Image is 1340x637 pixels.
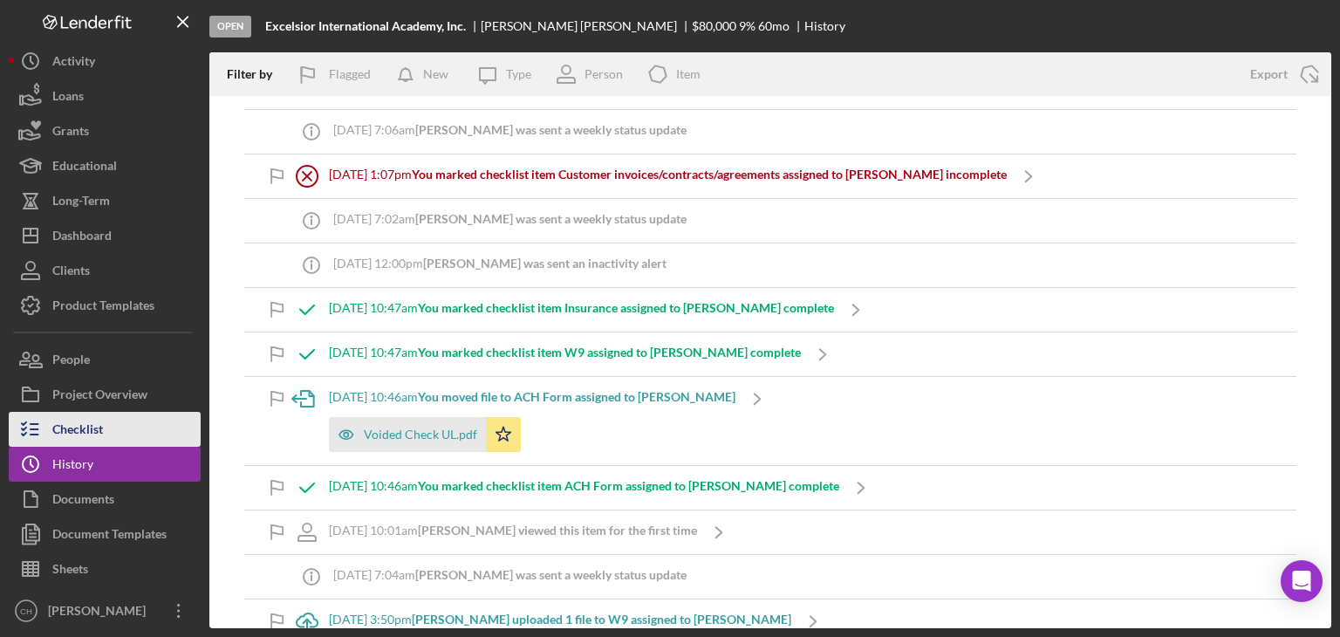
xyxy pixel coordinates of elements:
[9,551,201,586] button: Sheets
[388,57,466,92] button: New
[52,148,117,188] div: Educational
[423,57,448,92] div: New
[9,377,201,412] button: Project Overview
[1250,57,1288,92] div: Export
[285,510,741,554] a: [DATE] 10:01am[PERSON_NAME] viewed this item for the first time
[481,19,692,33] div: [PERSON_NAME] [PERSON_NAME]
[20,606,32,616] text: CH
[9,412,201,447] button: Checklist
[285,466,883,510] a: [DATE] 10:46amYou marked checklist item ACH Form assigned to [PERSON_NAME] complete
[758,19,790,33] div: 60 mo
[329,57,371,92] div: Flagged
[676,67,701,81] div: Item
[415,567,687,582] b: [PERSON_NAME] was sent a weekly status update
[329,390,735,404] div: [DATE] 10:46am
[285,377,779,465] a: [DATE] 10:46amYou moved file to ACH Form assigned to [PERSON_NAME]Voided Check UL.pdf
[418,345,801,360] b: You marked checklist item W9 assigned to [PERSON_NAME] complete
[52,79,84,118] div: Loans
[329,613,791,627] div: [DATE] 3:50pm
[412,612,791,627] b: [PERSON_NAME] uploaded 1 file to W9 assigned to [PERSON_NAME]
[804,19,845,33] div: History
[418,389,735,404] b: You moved file to ACH Form assigned to [PERSON_NAME]
[333,123,687,137] div: [DATE] 7:06am
[329,417,521,452] button: Voided Check UL.pdf
[329,524,697,538] div: [DATE] 10:01am
[418,478,839,493] b: You marked checklist item ACH Form assigned to [PERSON_NAME] complete
[423,256,667,271] b: [PERSON_NAME] was sent an inactivity alert
[329,301,834,315] div: [DATE] 10:47am
[415,211,687,226] b: [PERSON_NAME] was sent a weekly status update
[739,19,755,33] div: 9 %
[1281,560,1323,602] div: Open Intercom Messenger
[285,57,388,92] button: Flagged
[9,482,201,517] button: Documents
[52,288,154,327] div: Product Templates
[52,517,167,556] div: Document Templates
[9,79,201,113] button: Loans
[9,113,201,148] button: Grants
[329,479,839,493] div: [DATE] 10:46am
[692,18,736,33] span: $80,000
[9,253,201,288] button: Clients
[415,122,687,137] b: [PERSON_NAME] was sent a weekly status update
[52,44,95,83] div: Activity
[265,19,466,33] b: Excelsior International Academy, Inc.
[333,257,667,271] div: [DATE] 12:00pm
[52,377,147,416] div: Project Overview
[209,16,251,38] div: Open
[52,551,88,591] div: Sheets
[333,212,687,226] div: [DATE] 7:02am
[329,346,801,360] div: [DATE] 10:47am
[9,44,201,79] button: Activity
[227,67,285,81] div: Filter by
[9,288,201,323] button: Product Templates
[9,447,201,482] button: History
[9,342,201,377] button: People
[9,183,201,218] button: Long-Term
[52,113,89,153] div: Grants
[9,218,201,253] button: Dashboard
[44,593,157,633] div: [PERSON_NAME]
[506,67,531,81] div: Type
[52,482,114,521] div: Documents
[418,523,697,538] b: [PERSON_NAME] viewed this item for the first time
[333,568,687,582] div: [DATE] 7:04am
[9,517,201,551] button: Document Templates
[9,593,201,628] button: CH[PERSON_NAME]
[52,412,103,451] div: Checklist
[52,183,110,223] div: Long-Term
[1233,57,1331,92] button: Export
[52,342,90,381] div: People
[585,67,623,81] div: Person
[329,168,1007,182] div: [DATE] 1:07pm
[52,218,112,257] div: Dashboard
[418,300,834,315] b: You marked checklist item Insurance assigned to [PERSON_NAME] complete
[412,167,1007,182] b: You marked checklist item Customer invoices/contracts/agreements assigned to [PERSON_NAME] incomp...
[9,148,201,183] button: Educational
[52,253,90,292] div: Clients
[285,332,844,376] a: [DATE] 10:47amYou marked checklist item W9 assigned to [PERSON_NAME] complete
[285,154,1050,198] a: [DATE] 1:07pmYou marked checklist item Customer invoices/contracts/agreements assigned to [PERSON...
[285,288,878,332] a: [DATE] 10:47amYou marked checklist item Insurance assigned to [PERSON_NAME] complete
[364,428,477,442] div: Voided Check UL.pdf
[52,447,93,486] div: History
